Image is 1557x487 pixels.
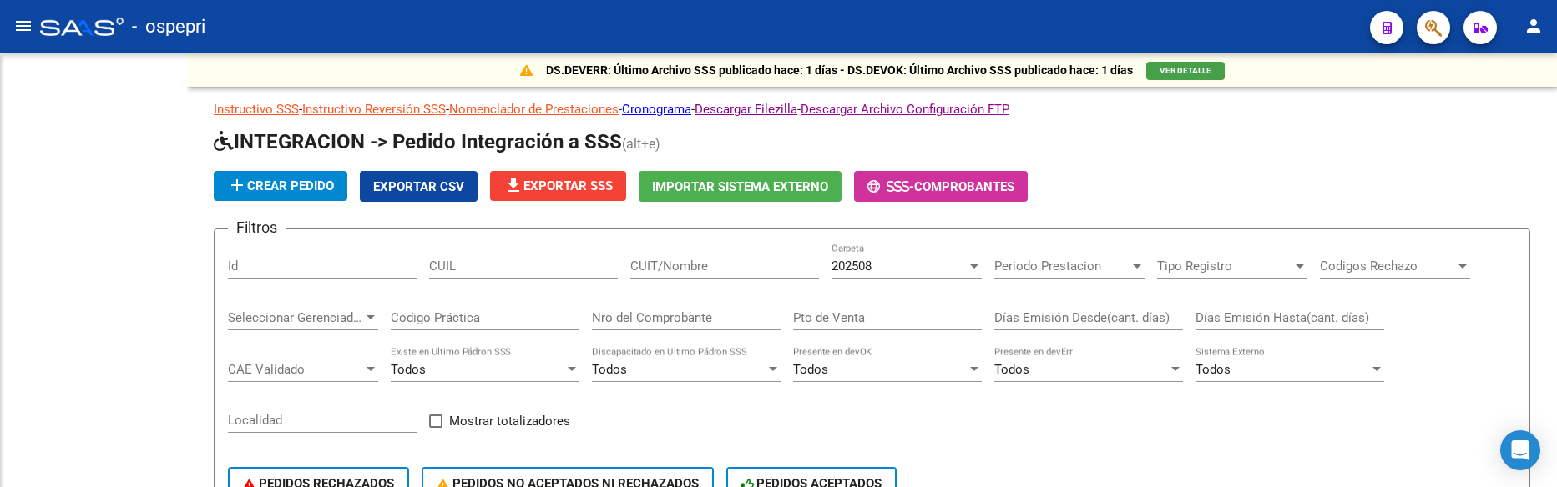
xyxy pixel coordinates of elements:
span: Todos [793,362,828,377]
button: Importar Sistema Externo [639,171,842,202]
a: Descargar Filezilla [695,102,797,117]
span: - ospepri [132,8,205,45]
mat-icon: file_download [503,175,523,195]
button: Exportar SSS [490,171,626,201]
span: Todos [1196,362,1231,377]
span: Tipo Registro [1157,259,1292,274]
mat-icon: add [227,175,247,195]
mat-icon: person [1524,16,1544,36]
span: (alt+e) [622,136,660,152]
span: Crear Pedido [227,178,334,193]
p: - - - - - [214,100,1530,118]
span: - [867,179,914,194]
h3: Filtros [228,216,286,239]
span: Periodo Prestacion [994,259,1130,274]
mat-icon: menu [13,16,33,36]
span: VER DETALLE [1160,66,1211,75]
button: Exportar CSV [360,171,478,202]
button: -Comprobantes [854,171,1028,202]
span: Mostrar totalizadores [449,411,570,431]
span: Exportar SSS [503,178,613,193]
span: Todos [592,362,627,377]
span: Seleccionar Gerenciador [228,310,363,325]
span: Exportar CSV [373,179,464,194]
span: Comprobantes [914,179,1014,194]
a: Descargar Archivo Configuración FTP [801,102,1009,117]
span: Todos [994,362,1029,377]
span: INTEGRACION -> Pedido Integración a SSS [214,130,622,153]
span: Codigos Rechazo [1320,259,1455,274]
p: DS.DEVERR: Último Archivo SSS publicado hace: 1 días - DS.DEVOK: Último Archivo SSS publicado hac... [546,61,1133,79]
a: Instructivo Reversión SSS [302,102,446,117]
button: VER DETALLE [1146,62,1225,80]
a: Nomenclador de Prestaciones [449,102,619,117]
button: Crear Pedido [214,171,347,201]
div: Open Intercom Messenger [1500,430,1540,470]
span: Importar Sistema Externo [652,179,828,194]
span: 202508 [832,259,872,274]
a: Cronograma [622,102,691,117]
span: Todos [391,362,426,377]
a: Instructivo SSS [214,102,299,117]
span: CAE Validado [228,362,363,377]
